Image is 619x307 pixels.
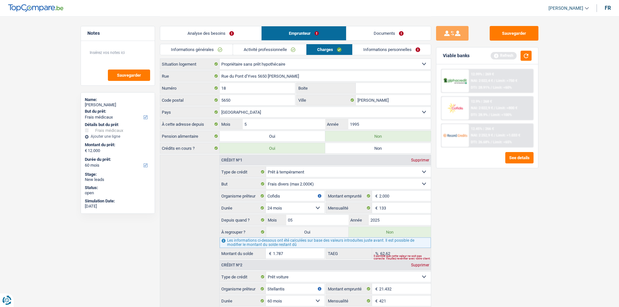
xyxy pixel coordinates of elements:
[220,263,244,267] div: Crédit nº2
[491,52,517,59] div: Refresh
[349,215,369,225] label: Année
[443,77,467,85] img: AlphaCredit
[85,148,87,153] span: €
[117,73,141,77] span: Sauvegarder
[220,167,266,177] label: Type de crédit
[160,71,220,81] label: Rue
[85,157,149,162] label: Durée du prêt:
[489,113,490,117] span: /
[548,6,583,11] span: [PERSON_NAME]
[493,85,512,90] span: Limit: <60%
[85,142,149,147] label: Montant du prêt:
[220,203,266,213] label: Durée
[87,31,148,36] h5: Notes
[490,26,538,41] button: Sauvegarder
[85,172,151,177] div: Stage:
[543,3,589,14] a: [PERSON_NAME]
[85,204,151,209] div: [DATE]
[471,113,488,117] span: DTI: 28.9%
[220,227,266,237] label: À regrouper ?
[160,131,220,141] label: Pension alimentaire
[85,97,151,102] div: Name:
[374,256,431,259] div: Il semble que cette valeur ne soit pas correcte. Veuillez revérifier avec votre client.
[325,143,431,153] label: Non
[306,44,352,55] a: Charges
[160,143,220,153] label: Crédits en cours ?
[349,227,431,237] label: Non
[491,85,492,90] span: /
[85,198,151,204] div: Simulation Date:
[494,133,495,137] span: /
[220,143,325,153] label: Oui
[85,177,151,182] div: New leads
[471,72,494,76] div: 12.99% | 269 €
[262,26,346,40] a: Emprunteur
[220,119,243,129] label: Mois
[409,263,431,267] div: Supprimer
[220,284,266,294] label: Organisme prêteur
[348,119,431,129] input: AAAA
[493,140,512,144] span: Limit: <65%
[266,227,348,237] label: Oui
[85,122,151,127] div: Détails but du prêt
[220,296,266,306] label: Durée
[8,4,63,12] img: TopCompare Logo
[160,26,261,40] a: Analyse des besoins
[326,191,372,201] label: Montant emprunté
[443,102,467,114] img: Cofidis
[160,95,220,105] label: Code postal
[409,158,431,162] div: Supprimer
[220,215,266,225] label: Depuis quand ?
[496,133,520,137] span: Limit: >1.033 €
[326,296,372,306] label: Mensualité
[220,131,325,141] label: Oui
[471,85,490,90] span: DTI: 28.91%
[605,5,611,11] div: fr
[369,215,431,225] input: AAAA
[326,203,372,213] label: Mensualité
[494,79,495,83] span: /
[496,106,517,110] span: Limit: >800 €
[325,131,431,141] label: Non
[471,133,493,137] span: NAI: 2 252,9 €
[471,140,490,144] span: DTI: 26.68%
[85,102,151,108] div: [PERSON_NAME]
[297,95,356,105] label: Ville
[491,140,492,144] span: /
[443,129,467,141] img: Record Credits
[85,109,149,114] label: But du prêt:
[220,158,244,162] div: Crédit nº1
[372,191,379,201] span: €
[220,191,266,201] label: Organisme prêteur
[220,237,431,248] div: Les informations ci-dessous ont été calculées sur base des valeurs introduites juste avant. Il es...
[496,79,517,83] span: Limit: >750 €
[471,99,492,104] div: 12.9% | 268 €
[108,70,150,81] button: Sauvegarder
[220,179,266,189] label: But
[372,296,379,306] span: €
[491,113,512,117] span: Limit: <100%
[85,190,151,196] div: open
[325,119,348,129] label: Année
[160,119,220,129] label: À cette adresse depuis
[286,215,348,225] input: MM
[266,215,286,225] label: Mois
[326,284,372,294] label: Montant emprunté
[494,106,495,110] span: /
[233,44,306,55] a: Activité professionnelle
[372,284,379,294] span: €
[85,134,151,139] div: Ajouter une ligne
[471,106,493,110] span: NAI: 2 022,9 €
[471,79,493,83] span: NAI: 2 022,4 €
[326,248,372,259] label: TAEG
[266,248,273,259] span: €
[297,83,356,93] label: Boite
[372,248,380,259] span: %
[220,248,266,259] label: Montant du solde
[353,44,431,55] a: Informations personnelles
[505,152,534,163] button: See details
[372,203,379,213] span: €
[160,44,233,55] a: Informations générales
[220,272,266,282] label: Type de crédit
[160,59,220,69] label: Situation logement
